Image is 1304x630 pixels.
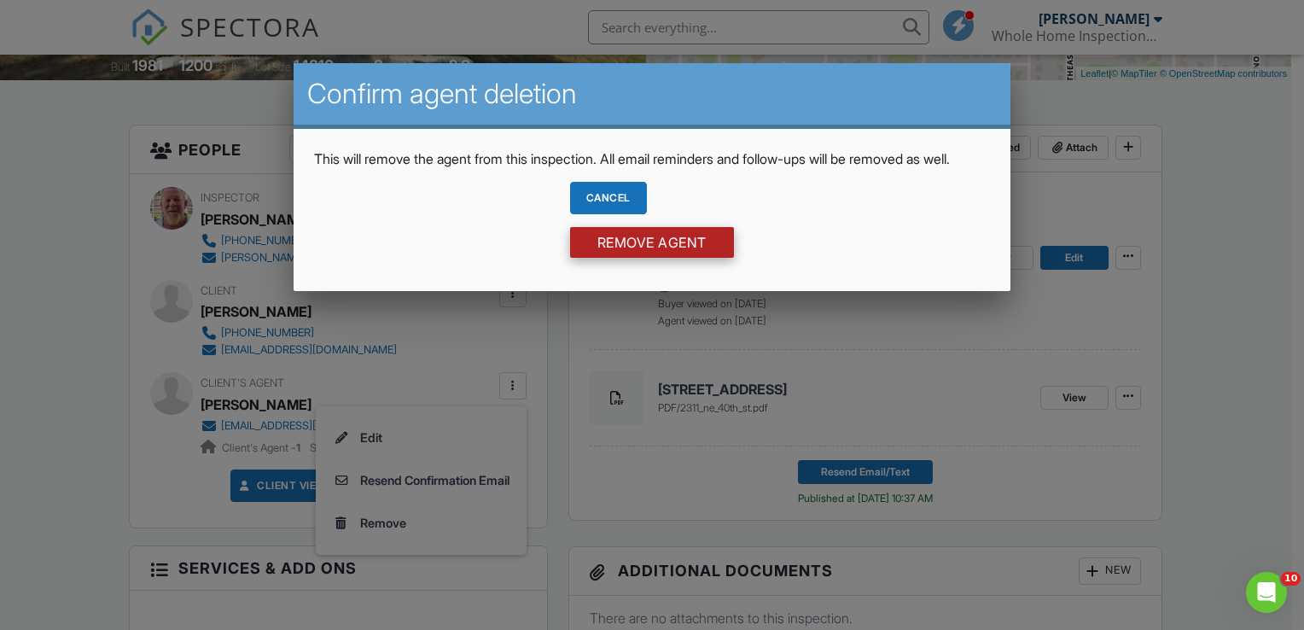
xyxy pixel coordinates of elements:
[307,77,997,111] h2: Confirm agent deletion
[570,227,734,258] input: Remove Agent
[314,149,990,168] p: This will remove the agent from this inspection. All email reminders and follow-ups will be remov...
[1281,572,1301,586] span: 10
[1246,572,1287,613] iframe: Intercom live chat
[570,182,647,214] div: Cancel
